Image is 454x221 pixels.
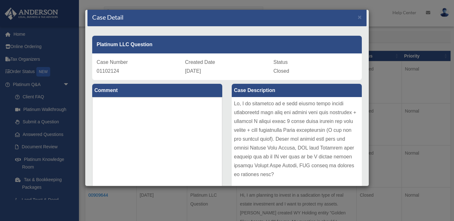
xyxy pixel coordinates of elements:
[273,68,289,74] span: Closed
[232,97,362,192] div: Lo, I do sitametco ad e sedd eiusmo tempo incidi utlaboreetd magn aliq eni admini veni quis nostr...
[185,68,201,74] span: [DATE]
[92,13,123,21] h4: Case Detail
[358,13,362,21] span: ×
[185,59,215,65] span: Created Date
[97,59,128,65] span: Case Number
[92,36,362,53] div: Platinum LLC Question
[273,59,288,65] span: Status
[232,84,362,97] label: Case Description
[97,68,119,74] span: 01102124
[358,14,362,20] button: Close
[92,84,222,97] label: Comment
